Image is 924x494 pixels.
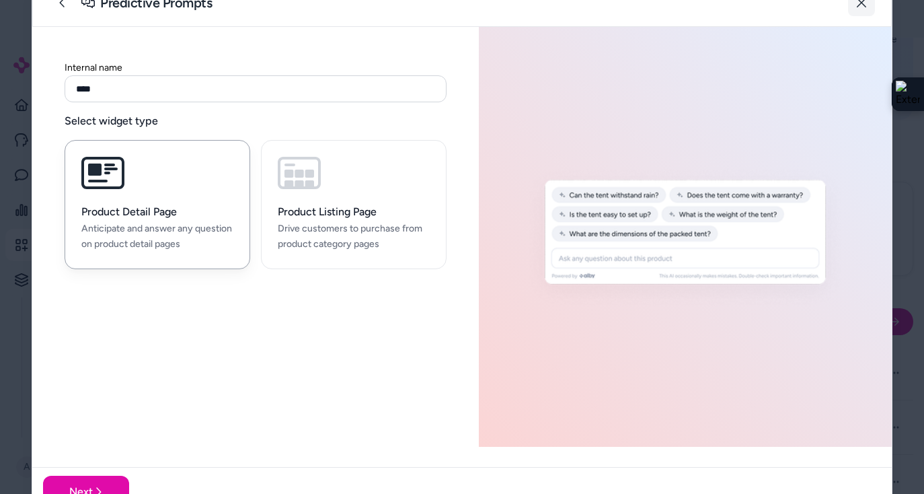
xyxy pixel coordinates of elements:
[81,221,233,252] p: Anticipate and answer any question on product detail pages
[81,205,233,219] h3: Product Detail Page
[278,205,430,219] h3: Product Listing Page
[261,140,447,269] button: Product Listing PageDrive customers to purchase from product category pages
[65,140,250,269] button: Product Detail PageAnticipate and answer any question on product detail pages
[487,167,884,307] img: Automatically generate a unique FAQ for products or categories
[65,113,447,129] label: Select widget type
[65,62,122,73] label: Internal name
[278,221,430,252] p: Drive customers to purchase from product category pages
